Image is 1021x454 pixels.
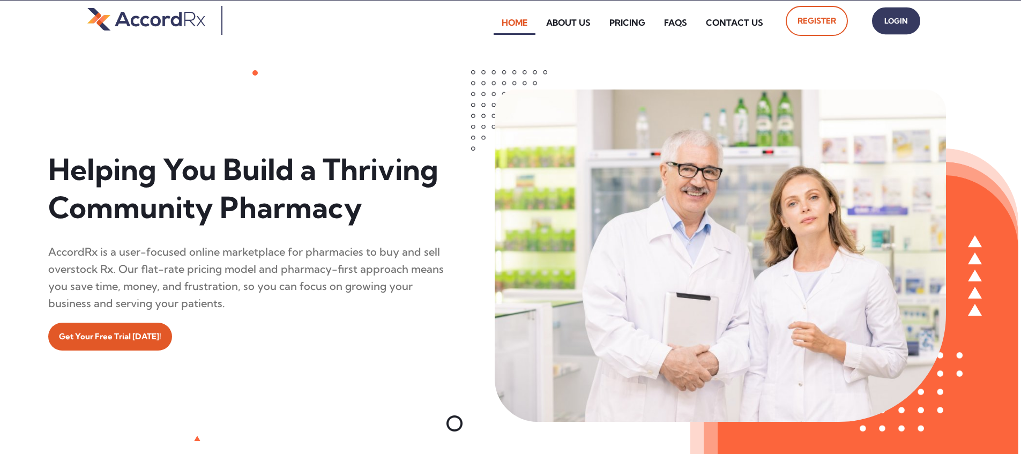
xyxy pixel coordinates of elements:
a: Register [786,6,848,36]
span: Get Your Free Trial [DATE]! [59,328,161,345]
img: default-logo [87,6,205,32]
a: Get Your Free Trial [DATE]! [48,323,172,351]
span: Login [883,13,910,29]
a: Contact Us [698,10,771,35]
span: Register [798,12,836,29]
div: AccordRx is a user-focused online marketplace for pharmacies to buy and sell overstock Rx. Our fl... [48,243,446,312]
h1: Helping You Build a Thriving Community Pharmacy [48,151,446,227]
a: FAQs [656,10,695,35]
a: Home [494,10,535,35]
a: Pricing [601,10,653,35]
a: About Us [538,10,599,35]
a: Login [872,8,920,35]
